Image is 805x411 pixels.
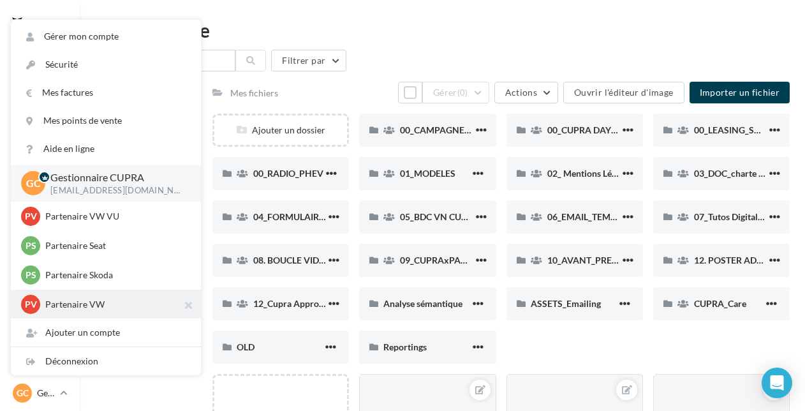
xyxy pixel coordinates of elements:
[11,78,201,107] a: Mes factures
[253,298,442,309] span: 12_Cupra Approved_OCCASIONS_GARANTIES
[547,211,695,222] span: 06_EMAIL_TEMPLATE HTML CUPRA
[11,347,201,375] div: Déconnexion
[531,298,601,309] span: ASSETS_Emailing
[400,211,479,222] span: 05_BDC VN CUPRA
[26,239,36,252] span: PS
[563,82,684,103] button: Ouvrir l'éditeur d'image
[26,269,36,281] span: PS
[690,82,790,103] button: Importer un fichier
[11,135,201,163] a: Aide en ligne
[494,82,558,103] button: Actions
[25,298,37,311] span: PV
[95,20,790,40] div: Médiathèque
[45,298,186,311] p: Partenaire VW
[253,211,443,222] span: 04_FORMULAIRE DES DEMANDES CRÉATIVES
[214,124,347,137] div: Ajouter un dossier
[45,210,186,223] p: Partenaire VW VU
[547,124,640,135] span: 00_CUPRA DAYS (JPO)
[694,298,746,309] span: CUPRA_Care
[50,185,181,197] p: [EMAIL_ADDRESS][DOMAIN_NAME]
[11,22,201,50] a: Gérer mon compte
[457,87,468,98] span: (0)
[694,255,775,265] span: 12. POSTER ADEME
[45,269,186,281] p: Partenaire Skoda
[50,170,181,185] p: Gestionnaire CUPRA
[271,50,346,71] button: Filtrer par
[45,239,186,252] p: Partenaire Seat
[762,368,792,398] div: Open Intercom Messenger
[37,387,55,400] p: Gestionnaire CUPRA
[505,87,537,98] span: Actions
[10,381,70,405] a: GC Gestionnaire CUPRA
[253,168,323,179] span: 00_RADIO_PHEV
[400,168,455,179] span: 01_MODELES
[25,210,37,223] span: PV
[253,255,422,265] span: 08. BOUCLE VIDEO ECRAN SHOWROOM
[400,124,519,135] span: 00_CAMPAGNE_SEPTEMBRE
[547,168,631,179] span: 02_ Mentions Légales
[700,87,780,98] span: Importer un fichier
[237,341,255,352] span: OLD
[11,107,201,135] a: Mes points de vente
[400,255,476,265] span: 09_CUPRAxPADEL
[17,387,29,400] span: GC
[11,318,201,347] div: Ajouter un compte
[694,211,767,222] span: 07_Tutos Digitaleo
[383,298,462,309] span: Analyse sémantique
[230,87,278,100] div: Mes fichiers
[26,176,41,191] span: GC
[547,255,756,265] span: 10_AVANT_PREMIÈRES_CUPRA (VENTES PRIVEES)
[11,50,201,78] a: Sécurité
[422,82,489,103] button: Gérer(0)
[383,341,427,352] span: Reportings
